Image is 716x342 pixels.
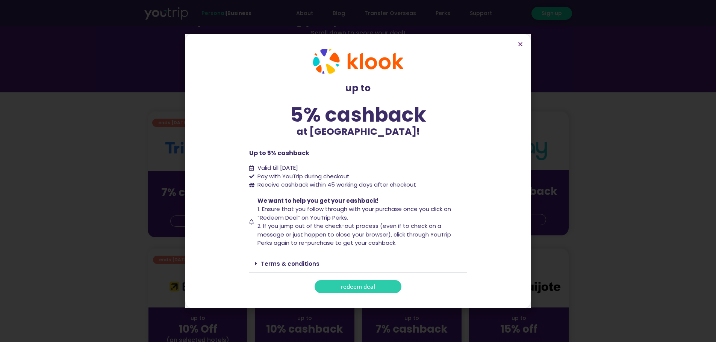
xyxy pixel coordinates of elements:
div: Terms & conditions [249,255,467,273]
a: Close [518,41,523,47]
span: Receive cashback within 45 working days after checkout [256,181,416,189]
a: Terms & conditions [261,260,319,268]
p: Up to 5% cashback [249,149,467,158]
span: Pay with YouTrip during checkout [256,172,350,181]
span: redeem deal [341,284,375,289]
span: 2. If you jump out of the check-out process (even if to check on a message or just happen to clos... [257,222,451,247]
a: redeem deal [315,280,401,293]
div: 5% cashback [249,105,467,125]
span: We want to help you get your cashback! [257,197,378,205]
p: at [GEOGRAPHIC_DATA]! [249,125,467,139]
span: Valid till [DATE] [256,164,298,172]
span: 1. Ensure that you follow through with your purchase once you click on “Redeem Deal” on YouTrip P... [257,205,451,221]
p: up to [249,81,467,95]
